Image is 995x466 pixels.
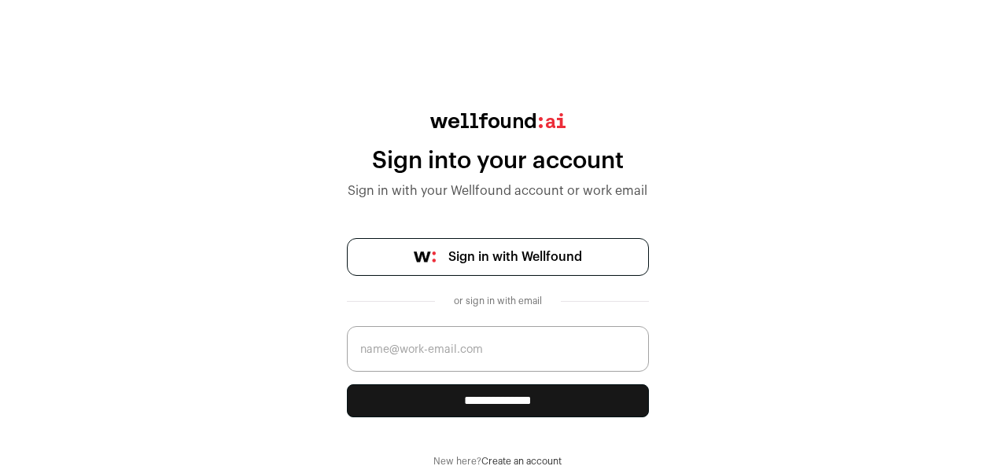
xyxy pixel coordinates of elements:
[414,251,436,262] img: wellfound-symbol-flush-black-fb3c872781a75f747ccb3a119075da62bfe97bd399995f84a933054e44a575c4.png
[347,238,649,276] a: Sign in with Wellfound
[347,182,649,200] div: Sign in with your Wellfound account or work email
[347,147,649,175] div: Sign into your account
[430,113,566,128] img: wellfound:ai
[481,457,562,466] a: Create an account
[347,326,649,372] input: name@work-email.com
[448,248,582,266] span: Sign in with Wellfound
[448,295,548,307] div: or sign in with email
